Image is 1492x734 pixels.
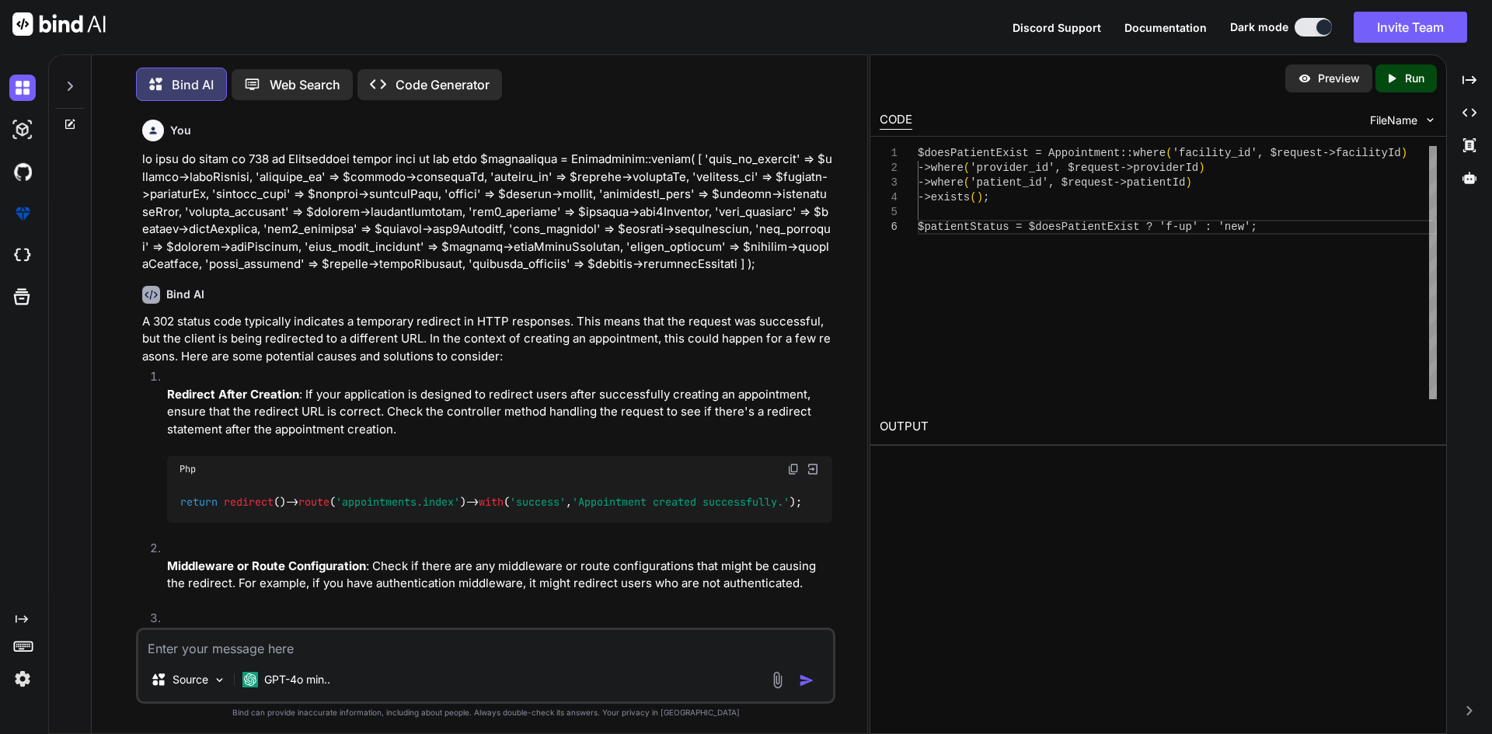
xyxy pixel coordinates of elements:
[970,176,1185,189] span: 'patient_id', $request->patientId
[1354,12,1467,43] button: Invite Team
[799,673,814,688] img: icon
[142,313,832,366] p: A 302 status code typically indicates a temporary redirect in HTTP responses. This means that the...
[9,666,36,692] img: settings
[172,75,214,94] p: Bind AI
[918,162,964,174] span: ->where
[142,151,832,273] p: lo ipsu do sitam co 738 ad Elitseddoei tempor inci ut lab etdo $magnaaliqua = Enimadminim::veniam...
[1298,71,1312,85] img: preview
[918,176,964,189] span: ->where
[787,463,800,475] img: copy
[983,191,989,204] span: ;
[880,161,898,176] div: 2
[213,673,226,687] img: Pick Models
[1198,162,1204,174] span: )
[170,123,191,138] h6: You
[806,462,820,476] img: Open in Browser
[1405,71,1424,86] p: Run
[9,200,36,227] img: premium
[963,176,969,189] span: (
[769,671,786,689] img: attachment
[510,496,566,510] span: 'success'
[918,191,970,204] span: ->exists
[180,494,804,510] code: ()-> ( )-> ( , );
[167,386,832,439] p: : If your application is designed to redirect users after successfully creating an appointment, e...
[270,75,340,94] p: Web Search
[1370,113,1417,128] span: FileName
[880,205,898,220] div: 5
[880,190,898,205] div: 4
[1318,71,1360,86] p: Preview
[1230,19,1288,35] span: Dark mode
[180,463,196,475] span: Php
[880,111,912,130] div: CODE
[396,75,490,94] p: Code Generator
[880,220,898,235] div: 6
[167,558,832,593] p: : Check if there are any middleware or route configurations that might be causing the redirect. F...
[479,496,504,510] span: with
[336,496,460,510] span: 'appointments.index'
[1172,147,1400,159] span: 'facility_id', $request->facilityId
[167,558,366,573] strong: Middleware or Route Configuration
[9,242,36,269] img: cloudideIcon
[166,287,204,302] h6: Bind AI
[970,162,1198,174] span: 'provider_id', $request->providerId
[1244,221,1257,233] span: ';
[970,191,976,204] span: (
[880,146,898,161] div: 1
[870,409,1446,445] h2: OUTPUT
[963,162,969,174] span: (
[1166,147,1172,159] span: (
[1400,147,1407,159] span: )
[1185,176,1191,189] span: )
[976,191,982,204] span: )
[918,221,1244,233] span: $patientStatus = $doesPatientExist ? 'f-up' : 'new
[298,496,329,510] span: route
[1124,21,1207,34] span: Documentation
[880,176,898,190] div: 3
[572,496,790,510] span: 'Appointment created successfully.'
[9,158,36,185] img: githubDark
[1013,21,1101,34] span: Discord Support
[9,117,36,143] img: darkAi-studio
[1124,19,1207,36] button: Documentation
[1013,19,1101,36] button: Discord Support
[136,707,835,718] p: Bind can provide inaccurate information, including about people. Always double-check its answers....
[9,75,36,101] img: darkChat
[264,672,330,687] p: GPT-4o min..
[12,12,106,36] img: Bind AI
[224,496,274,510] span: redirect
[918,147,1166,159] span: $doesPatientExist = Appointment::where
[242,672,258,687] img: GPT-4o mini
[173,672,208,687] p: Source
[167,387,299,402] strong: Redirect After Creation
[1424,113,1437,127] img: chevron down
[180,496,218,510] span: return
